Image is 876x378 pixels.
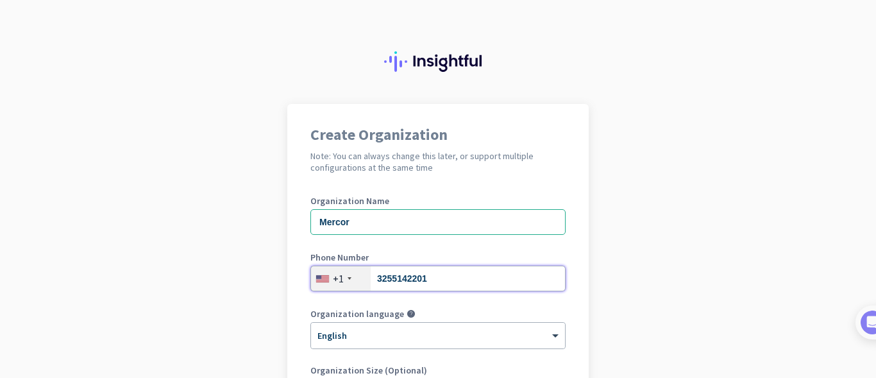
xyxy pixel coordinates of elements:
label: Organization Name [310,196,566,205]
label: Organization Size (Optional) [310,366,566,375]
label: Phone Number [310,253,566,262]
input: 201-555-0123 [310,266,566,291]
label: Organization language [310,309,404,318]
h2: Note: You can always change this later, or support multiple configurations at the same time [310,150,566,173]
img: Insightful [384,51,492,72]
h1: Create Organization [310,127,566,142]
div: +1 [333,272,344,285]
input: What is the name of your organization? [310,209,566,235]
i: help [407,309,416,318]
